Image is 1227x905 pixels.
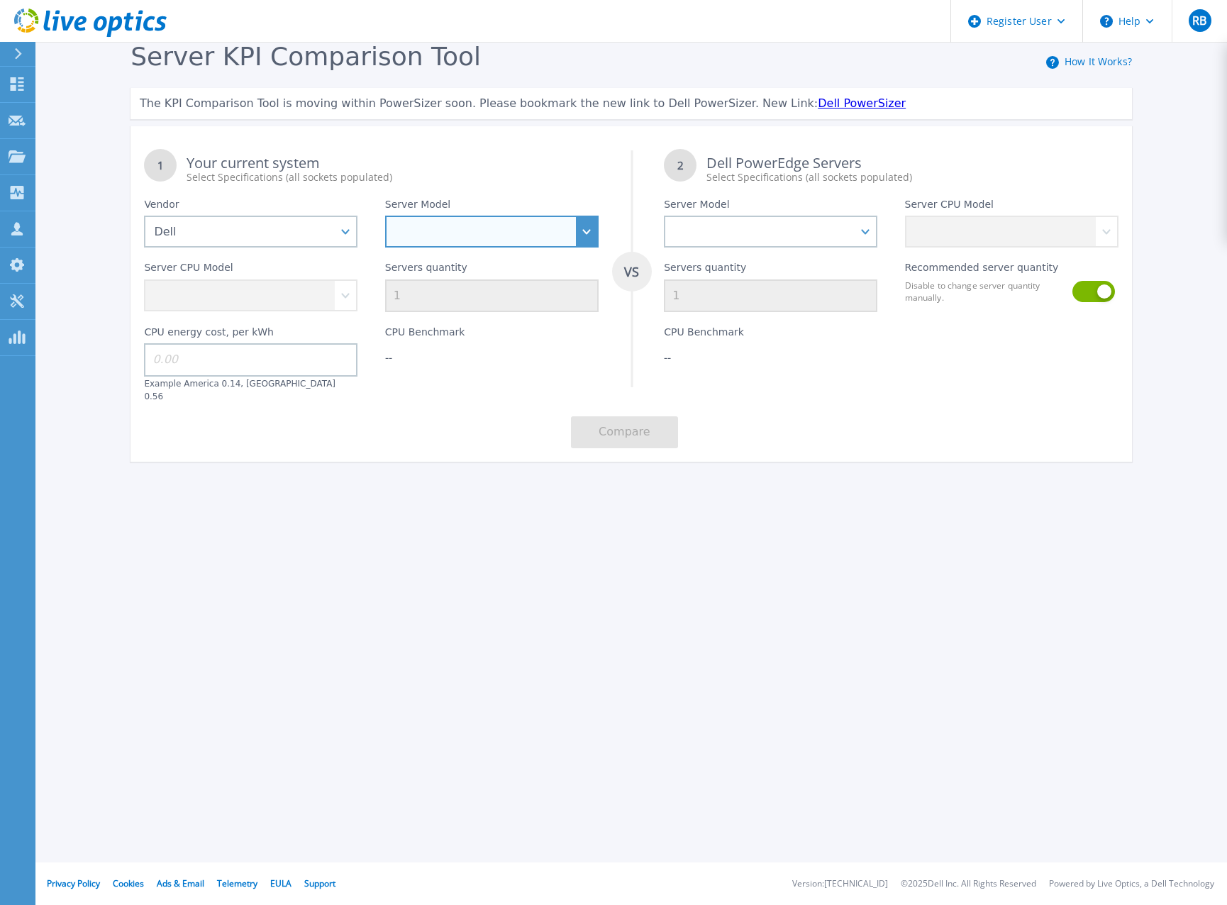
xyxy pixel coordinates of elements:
[144,199,179,216] label: Vendor
[385,326,465,343] label: CPU Benchmark
[131,42,481,71] span: Server KPI Comparison Tool
[113,877,144,889] a: Cookies
[623,263,639,280] tspan: VS
[792,879,888,889] li: Version: [TECHNICAL_ID]
[664,350,877,365] div: --
[1192,15,1206,26] span: RB
[217,877,257,889] a: Telemetry
[140,96,818,110] span: The KPI Comparison Tool is moving within PowerSizer soon. Please bookmark the new link to Dell Po...
[187,170,598,184] div: Select Specifications (all sockets populated)
[818,96,906,110] a: Dell PowerSizer
[706,170,1118,184] div: Select Specifications (all sockets populated)
[1065,55,1132,68] a: How It Works?
[304,877,335,889] a: Support
[905,262,1059,279] label: Recommended server quantity
[385,350,599,365] div: --
[144,326,274,343] label: CPU energy cost, per kWh
[187,156,598,184] div: Your current system
[144,262,233,279] label: Server CPU Model
[905,279,1064,304] label: Disable to change server quantity manually.
[664,326,744,343] label: CPU Benchmark
[1049,879,1214,889] li: Powered by Live Optics, a Dell Technology
[157,877,204,889] a: Ads & Email
[664,199,729,216] label: Server Model
[905,199,994,216] label: Server CPU Model
[144,379,335,401] label: Example America 0.14, [GEOGRAPHIC_DATA] 0.56
[664,262,746,279] label: Servers quantity
[901,879,1036,889] li: © 2025 Dell Inc. All Rights Reserved
[385,199,450,216] label: Server Model
[706,156,1118,184] div: Dell PowerEdge Servers
[677,158,684,172] tspan: 2
[144,343,357,376] input: 0.00
[270,877,292,889] a: EULA
[47,877,100,889] a: Privacy Policy
[385,262,467,279] label: Servers quantity
[571,416,678,448] button: Compare
[157,158,164,172] tspan: 1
